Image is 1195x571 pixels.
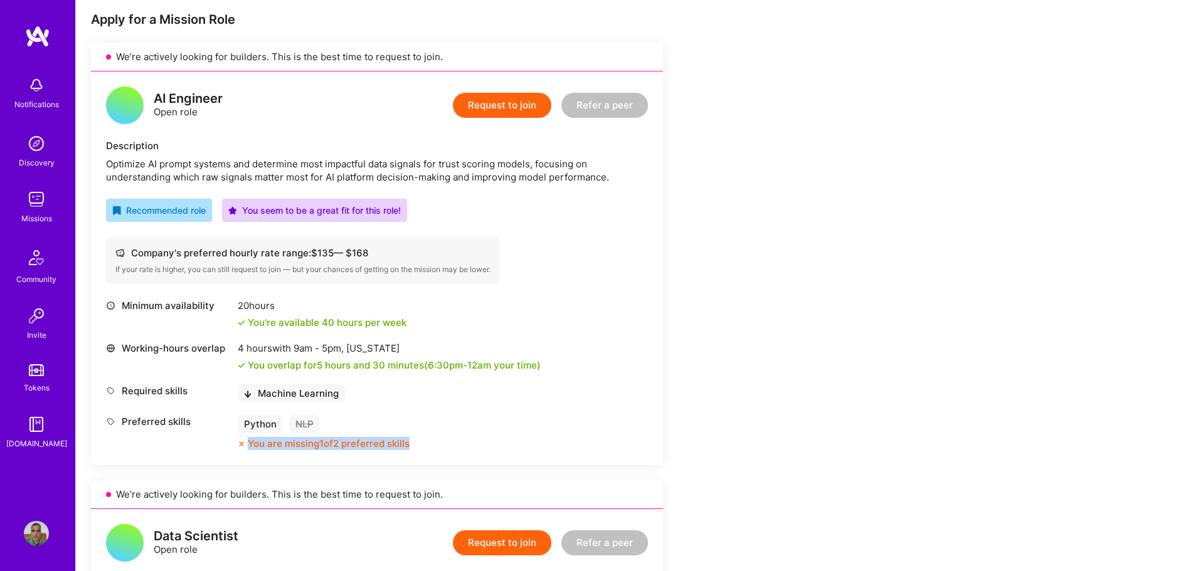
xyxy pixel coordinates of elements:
[428,359,491,371] span: 6:30pm - 12am
[112,206,121,215] i: icon RecommendedBadge
[453,93,551,118] button: Request to join
[106,417,115,426] i: icon Tag
[289,415,320,433] div: NLP
[91,480,663,509] div: We’re actively looking for builders. This is the best time to request to join.
[14,98,59,111] div: Notifications
[25,25,50,48] img: logo
[154,92,223,118] div: Open role
[238,440,245,448] i: icon CloseOrange
[106,139,648,152] div: Description
[115,248,125,258] i: icon Cash
[21,243,51,273] img: Community
[27,328,46,342] div: Invite
[238,415,283,433] div: Python
[106,157,648,184] div: Optimize AI prompt systems and determine most impactful data signals for trust scoring models, fo...
[24,381,50,394] div: Tokens
[238,319,245,327] i: icon Check
[106,301,115,310] i: icon Clock
[21,521,52,546] a: User Avatar
[24,73,49,98] img: bell
[24,187,49,212] img: teamwork
[238,384,345,402] div: Machine Learning
[115,265,491,275] div: If your rate is higher, you can still request to join — but your chances of getting on the missio...
[154,530,238,556] div: Open role
[106,384,231,397] div: Required skills
[24,131,49,156] img: discovery
[154,92,223,105] div: AI Engineer
[106,386,115,396] i: icon Tag
[106,342,231,355] div: Working-hours overlap
[106,415,231,428] div: Preferred skills
[24,303,49,328] img: Invite
[115,246,491,259] div: Company's preferred hourly rate range: $ 135 — $ 168
[248,359,541,372] div: You overlap for 5 hours and 30 minutes ( your time)
[238,362,245,369] i: icon Check
[19,156,55,169] div: Discovery
[244,390,252,398] i: icon BlackArrowDown
[112,204,206,217] div: Recommended role
[238,342,541,355] div: 4 hours with [US_STATE]
[91,43,663,71] div: We’re actively looking for builders. This is the best time to request to join.
[106,343,115,353] i: icon World
[91,11,663,28] div: Apply for a Mission Role
[561,93,648,118] button: Refer a peer
[106,299,231,312] div: Minimum availability
[21,212,52,225] div: Missions
[228,206,237,215] i: icon PurpleStar
[16,273,56,286] div: Community
[228,204,401,217] div: You seem to be a great fit for this role!
[24,412,49,437] img: guide book
[248,437,410,450] div: You are missing 1 of 2 preferred skills
[29,364,44,376] img: tokens
[238,299,406,312] div: 20 hours
[238,316,406,329] div: You're available 40 hours per week
[6,437,67,450] div: [DOMAIN_NAME]
[291,342,346,354] span: 9am - 5pm ,
[24,521,49,546] img: User Avatar
[561,530,648,555] button: Refer a peer
[154,530,238,543] div: Data Scientist
[453,530,551,555] button: Request to join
